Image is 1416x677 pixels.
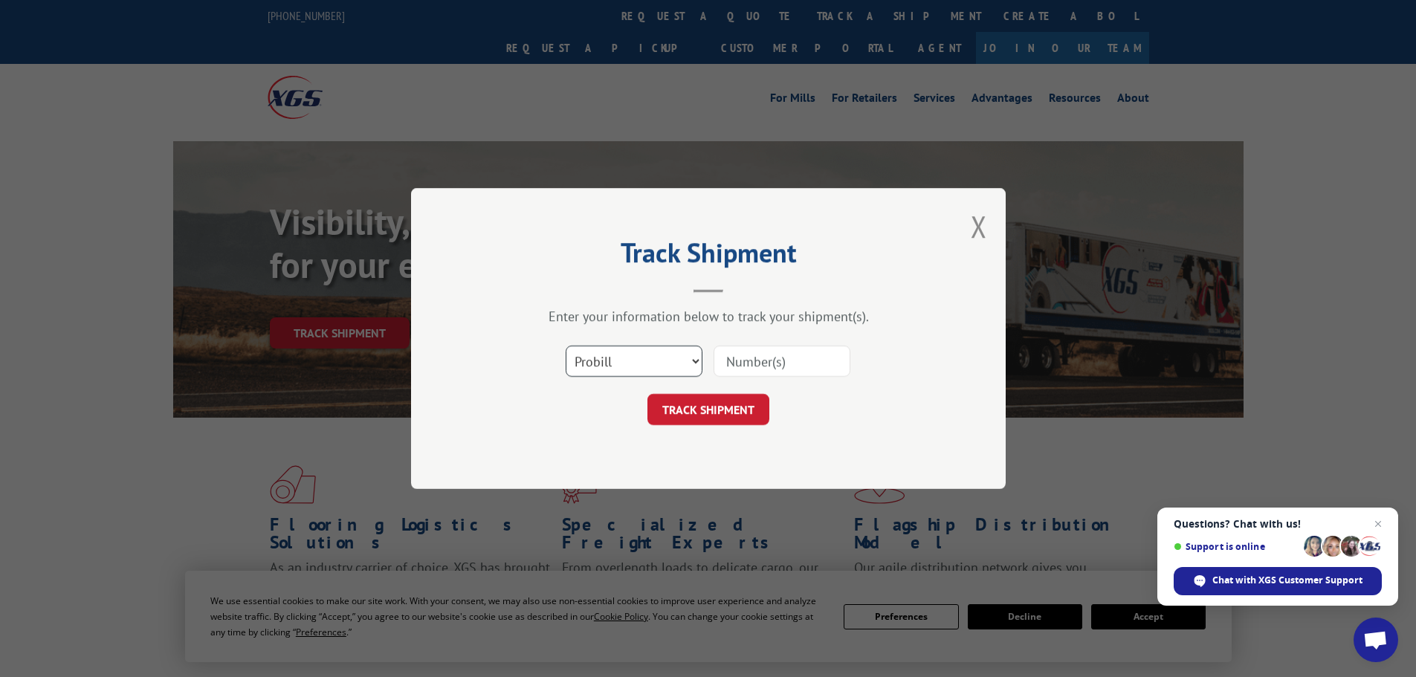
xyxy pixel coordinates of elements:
[1212,574,1362,587] span: Chat with XGS Customer Support
[1354,618,1398,662] div: Open chat
[971,207,987,246] button: Close modal
[1174,518,1382,530] span: Questions? Chat with us!
[1174,567,1382,595] div: Chat with XGS Customer Support
[485,308,931,325] div: Enter your information below to track your shipment(s).
[485,242,931,271] h2: Track Shipment
[714,346,850,377] input: Number(s)
[647,394,769,425] button: TRACK SHIPMENT
[1174,541,1299,552] span: Support is online
[1369,515,1387,533] span: Close chat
